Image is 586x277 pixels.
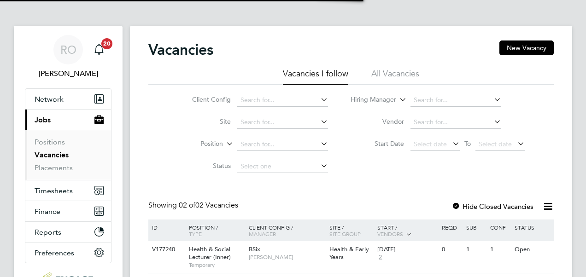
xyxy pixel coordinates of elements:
input: Search for... [237,116,328,129]
span: Type [189,230,202,237]
span: Reports [35,228,61,237]
div: 1 [488,241,512,258]
div: [DATE] [377,246,437,254]
span: 20 [101,38,112,49]
span: Finance [35,207,60,216]
label: Hiring Manager [343,95,396,104]
button: Reports [25,222,111,242]
span: Jobs [35,115,51,124]
button: Timesheets [25,180,111,201]
label: Position [170,139,223,149]
span: To [462,138,474,150]
span: BSix [249,245,260,253]
input: Search for... [410,116,501,129]
span: Vendors [377,230,403,237]
label: Start Date [351,139,404,148]
div: Client Config / [246,219,327,242]
a: Positions [35,138,65,146]
span: 02 of [179,201,195,210]
span: Timesheets [35,186,73,195]
h2: Vacancies [148,40,213,59]
div: Site / [327,219,375,242]
div: Showing [148,201,240,210]
span: Select date [479,140,512,148]
span: 02 Vacancies [179,201,238,210]
span: Manager [249,230,276,237]
input: Select one [237,160,328,173]
span: [PERSON_NAME] [249,254,325,261]
span: Select date [414,140,447,148]
label: Client Config [178,95,231,104]
a: Placements [35,163,73,172]
div: Reqd [439,219,463,235]
button: Jobs [25,110,111,130]
li: All Vacancies [371,68,419,85]
label: Hide Closed Vacancies [451,202,533,211]
span: Site Group [329,230,361,237]
span: Preferences [35,248,74,257]
div: Open [512,241,552,258]
div: V177240 [150,241,182,258]
button: Network [25,89,111,109]
button: New Vacancy [499,40,554,55]
div: ID [150,219,182,235]
div: 0 [439,241,463,258]
div: 1 [464,241,488,258]
span: Temporary [189,261,244,269]
label: Status [178,162,231,170]
a: 20 [90,35,108,64]
div: Position / [182,219,246,242]
span: Network [35,95,64,104]
span: Health & Early Years [329,245,369,261]
label: Site [178,117,231,126]
input: Search for... [237,138,328,151]
span: RO [60,44,76,56]
div: Start / [375,219,439,242]
div: Conf [488,219,512,235]
button: Preferences [25,242,111,263]
div: Sub [464,219,488,235]
input: Search for... [410,94,501,107]
span: Health & Social Lecturer (Inner) [189,245,231,261]
a: Vacancies [35,150,69,159]
button: Finance [25,201,111,221]
input: Search for... [237,94,328,107]
div: Status [512,219,552,235]
li: Vacancies I follow [283,68,348,85]
span: 2 [377,254,383,261]
a: RO[PERSON_NAME] [25,35,111,79]
span: Roslyn O'Garro [25,68,111,79]
label: Vendor [351,117,404,126]
div: Jobs [25,130,111,180]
